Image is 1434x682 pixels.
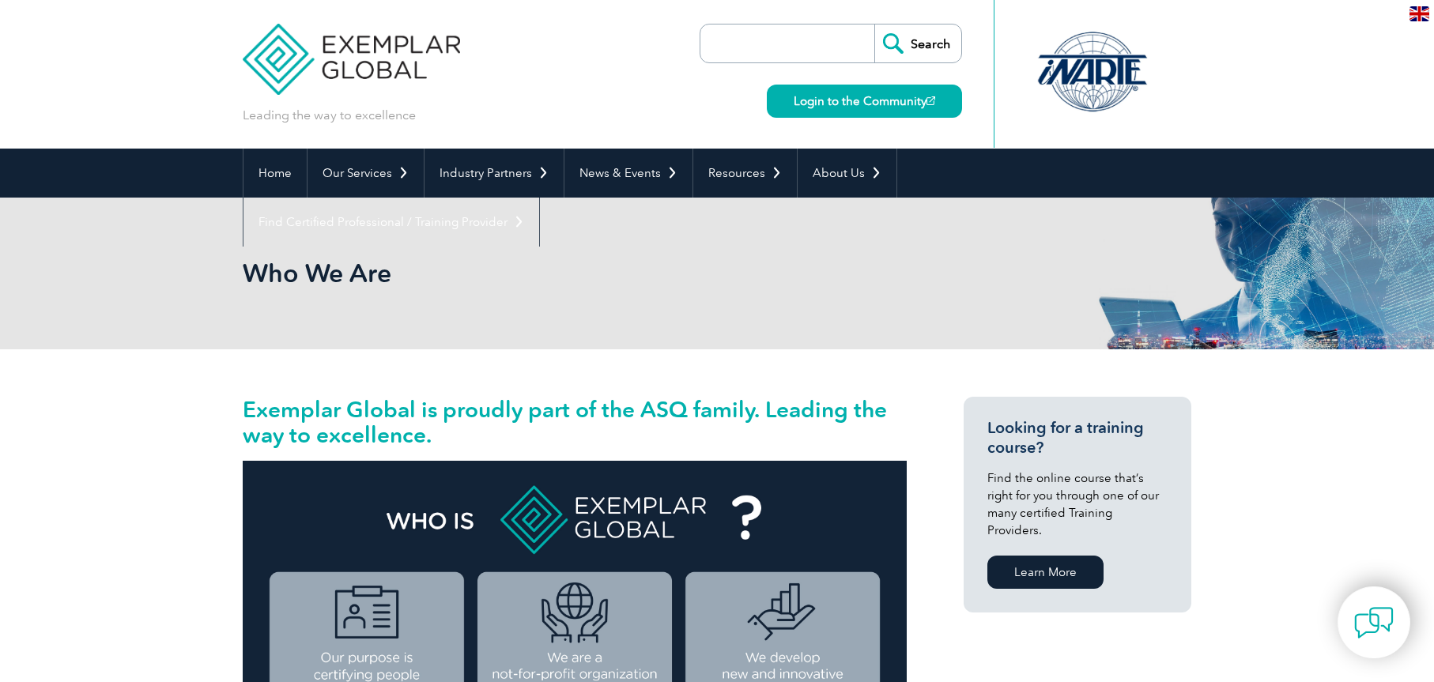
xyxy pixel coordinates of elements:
[308,149,424,198] a: Our Services
[987,418,1168,458] h3: Looking for a training course?
[243,149,307,198] a: Home
[564,149,692,198] a: News & Events
[874,24,961,62] input: Search
[243,198,539,247] a: Find Certified Professional / Training Provider
[243,261,907,286] h2: Who We Are
[1409,6,1429,21] img: en
[987,556,1104,589] a: Learn More
[767,85,962,118] a: Login to the Community
[798,149,896,198] a: About Us
[243,107,416,124] p: Leading the way to excellence
[1354,603,1394,642] img: contact-chat.png
[987,469,1168,539] p: Find the online course that’s right for you through one of our many certified Training Providers.
[243,397,907,447] h2: Exemplar Global is proudly part of the ASQ family. Leading the way to excellence.
[425,149,564,198] a: Industry Partners
[693,149,797,198] a: Resources
[926,96,935,105] img: open_square.png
